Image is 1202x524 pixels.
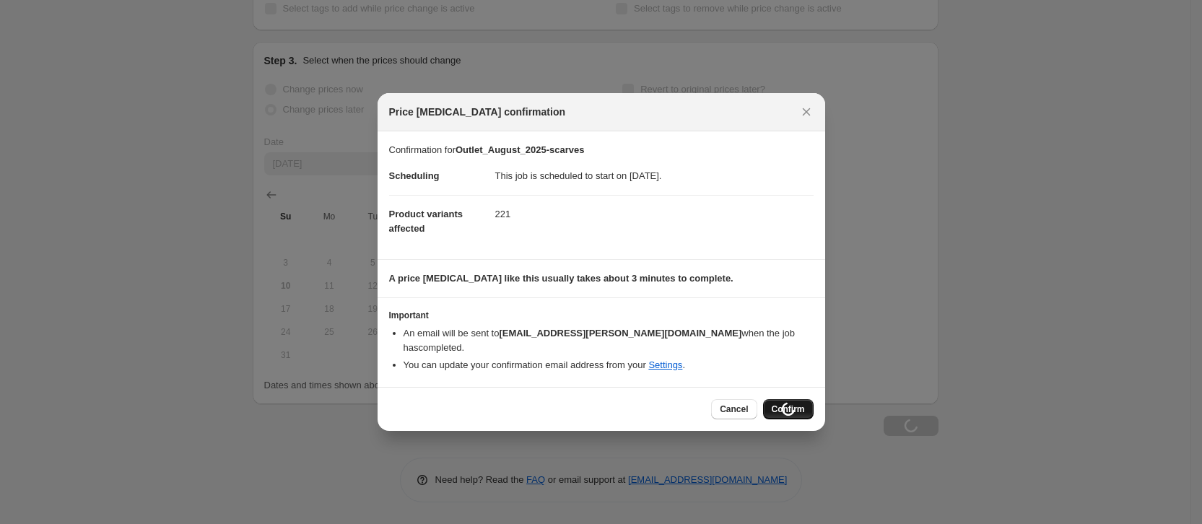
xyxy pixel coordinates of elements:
[389,273,733,284] b: A price [MEDICAL_DATA] like this usually takes about 3 minutes to complete.
[389,143,814,157] p: Confirmation for
[389,209,463,234] span: Product variants affected
[404,358,814,372] li: You can update your confirmation email address from your .
[389,170,440,181] span: Scheduling
[495,195,814,233] dd: 221
[720,403,748,415] span: Cancel
[499,328,741,339] b: [EMAIL_ADDRESS][PERSON_NAME][DOMAIN_NAME]
[389,105,566,119] span: Price [MEDICAL_DATA] confirmation
[648,359,682,370] a: Settings
[404,326,814,355] li: An email will be sent to when the job has completed .
[389,310,814,321] h3: Important
[796,102,816,122] button: Close
[456,144,584,155] b: Outlet_August_2025-scarves
[711,399,757,419] button: Cancel
[495,157,814,195] dd: This job is scheduled to start on [DATE].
